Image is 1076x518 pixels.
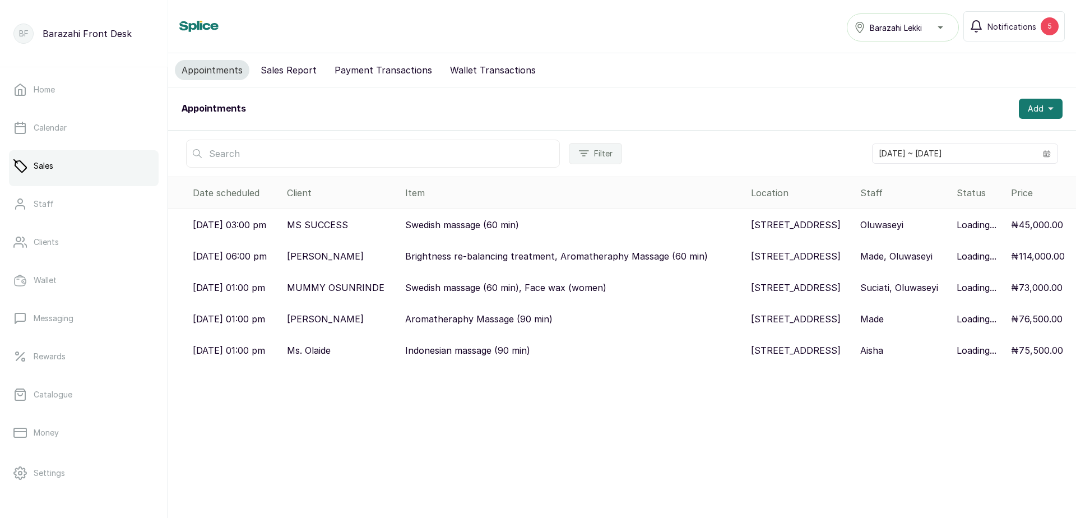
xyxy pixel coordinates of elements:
p: Indonesian massage (90 min) [405,344,530,357]
p: BF [19,28,29,39]
p: Made [860,312,884,326]
p: Aromatheraphy Massage (90 min) [405,312,553,326]
p: Swedish massage (60 min) [405,218,519,232]
p: [DATE] 06:00 pm [193,249,267,263]
span: Filter [594,148,613,159]
div: Date scheduled [193,186,278,200]
p: [DATE] 03:00 pm [193,218,266,232]
div: 5 [1041,17,1059,35]
div: Loading... [957,218,996,232]
p: Messaging [34,313,73,324]
p: [PERSON_NAME] [287,249,364,263]
button: Wallet Transactions [443,60,542,80]
p: ₦73,000.00 [1011,281,1063,294]
p: Aisha [860,344,883,357]
p: Barazahi Front Desk [43,27,132,40]
p: [PERSON_NAME] [287,312,364,326]
input: Search [186,140,560,168]
p: Staff [34,198,54,210]
button: Payment Transactions [328,60,439,80]
span: Notifications [987,21,1036,33]
a: Wallet [9,265,159,296]
p: Home [34,84,55,95]
button: Notifications5 [963,11,1065,41]
p: Suciati, Oluwaseyi [860,281,938,294]
div: Price [1011,186,1072,200]
p: [STREET_ADDRESS] [751,218,841,232]
p: Sales [34,160,53,172]
p: Calendar [34,122,67,133]
a: Messaging [9,303,159,334]
button: Barazahi Lekki [847,13,959,41]
p: Swedish massage (60 min), Face wax (women) [405,281,606,294]
p: ₦45,000.00 [1011,218,1063,232]
svg: calendar [1043,150,1051,158]
p: Money [34,427,59,438]
span: Barazahi Lekki [870,22,922,34]
p: [STREET_ADDRESS] [751,344,841,357]
p: [STREET_ADDRESS] [751,312,841,326]
button: Appointments [175,60,249,80]
p: Brightness re-balancing treatment, Aromatheraphy Massage (60 min) [405,249,708,263]
p: ₦75,500.00 [1011,344,1063,357]
div: Location [751,186,851,200]
p: Clients [34,237,59,248]
div: Staff [860,186,948,200]
div: Loading... [957,249,996,263]
p: Wallet [34,275,57,286]
p: Rewards [34,351,66,362]
p: [STREET_ADDRESS] [751,249,841,263]
p: [DATE] 01:00 pm [193,344,265,357]
a: Money [9,417,159,448]
p: MS SUCCESS [287,218,348,232]
p: Oluwaseyi [860,218,903,232]
p: [STREET_ADDRESS] [751,281,841,294]
button: Add [1019,99,1063,119]
a: Catalogue [9,379,159,410]
a: Calendar [9,112,159,144]
p: [DATE] 01:00 pm [193,281,265,294]
div: Loading... [957,312,996,326]
a: Settings [9,457,159,489]
button: Filter [569,143,622,164]
a: Sales [9,150,159,182]
a: Rewards [9,341,159,372]
p: Catalogue [34,389,72,400]
p: Settings [34,468,65,479]
p: [DATE] 01:00 pm [193,312,265,326]
input: Select date [873,144,1036,163]
div: Loading... [957,344,996,357]
a: Home [9,74,159,105]
button: Sales Report [254,60,323,80]
div: Loading... [957,281,996,294]
a: Staff [9,188,159,220]
p: ₦114,000.00 [1011,249,1065,263]
div: Item [405,186,742,200]
p: MUMMY OSUNRINDE [287,281,384,294]
div: Status [957,186,1002,200]
a: Clients [9,226,159,258]
h1: Appointments [182,102,246,115]
p: Made, Oluwaseyi [860,249,933,263]
p: Ms. Olaide [287,344,331,357]
div: Client [287,186,396,200]
p: ₦76,500.00 [1011,312,1063,326]
span: Add [1028,103,1043,114]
